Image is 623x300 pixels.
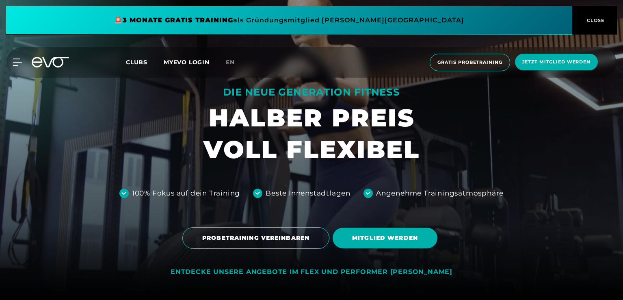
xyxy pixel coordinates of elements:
div: ENTDECKE UNSERE ANGEBOTE IM FLEX UND PERFORMER [PERSON_NAME] [171,268,452,276]
span: PROBETRAINING VEREINBAREN [202,234,309,242]
div: Angenehme Trainingsatmosphäre [376,188,504,199]
div: DIE NEUE GENERATION FITNESS [203,86,420,99]
span: MITGLIED WERDEN [352,234,418,242]
a: MYEVO LOGIN [164,59,210,66]
button: CLOSE [572,6,617,35]
div: 100% Fokus auf dein Training [132,188,240,199]
h1: HALBER PREIS VOLL FLEXIBEL [203,102,420,165]
span: CLOSE [585,17,605,24]
div: Beste Innenstadtlagen [266,188,350,199]
span: Clubs [126,59,147,66]
a: Gratis Probetraining [427,54,513,71]
span: Jetzt Mitglied werden [522,59,591,65]
a: MITGLIED WERDEN [333,222,441,254]
a: en [226,58,244,67]
span: Gratis Probetraining [437,59,502,66]
a: PROBETRAINING VEREINBAREN [182,221,333,255]
span: en [226,59,235,66]
a: Jetzt Mitglied werden [513,54,600,71]
a: Clubs [126,58,164,66]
